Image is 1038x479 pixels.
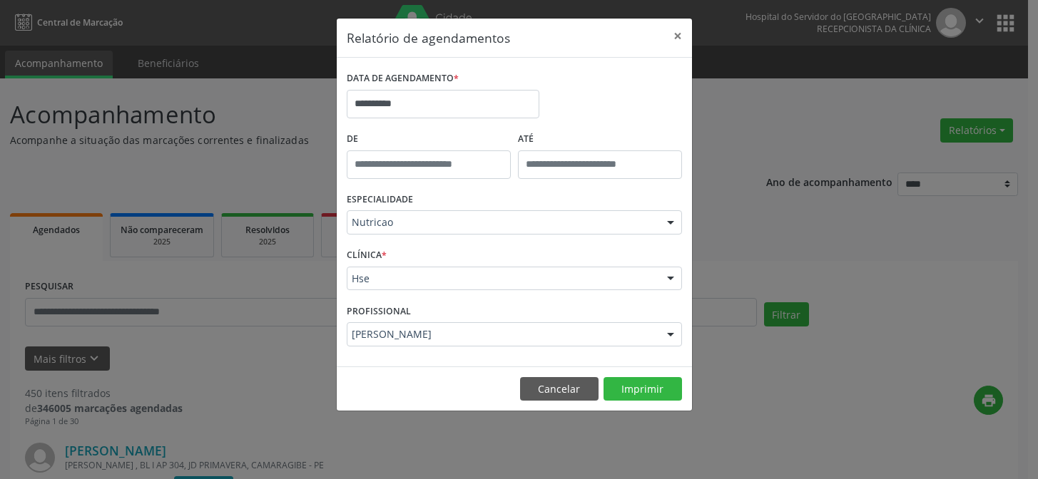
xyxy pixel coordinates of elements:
label: PROFISSIONAL [347,300,411,322]
span: Nutricao [352,215,653,230]
button: Cancelar [520,377,599,401]
label: CLÍNICA [347,244,387,267]
label: De [347,128,511,150]
button: Imprimir [604,377,682,401]
h5: Relatório de agendamentos [347,29,510,47]
label: DATA DE AGENDAMENTO [347,68,459,90]
label: ATÉ [518,128,682,150]
label: ESPECIALIDADE [347,189,413,211]
span: [PERSON_NAME] [352,327,653,341]
button: Close [663,19,692,53]
span: Hse [352,272,653,286]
